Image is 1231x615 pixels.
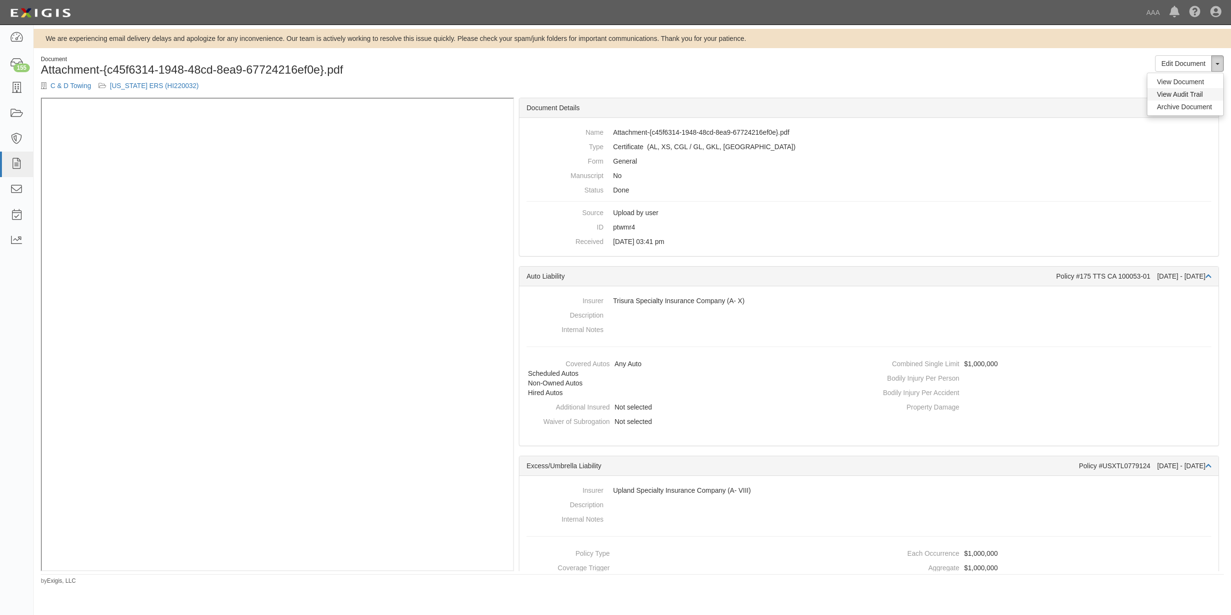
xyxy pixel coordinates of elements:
[527,125,603,137] dt: Name
[527,168,1211,183] dd: No
[1147,88,1223,101] a: View Audit Trail
[523,357,865,400] dd: Any Auto, Scheduled Autos, Non-Owned Autos, Hired Autos
[13,64,30,72] div: 155
[527,183,603,195] dt: Status
[519,98,1218,118] div: Document Details
[527,294,603,306] dt: Insurer
[34,34,1231,43] div: We are experiencing email delivery delays and apologize for any inconvenience. Our team is active...
[873,385,959,397] dt: Bodily Injury Per Accident
[527,168,603,180] dt: Manuscript
[523,414,610,426] dt: Waiver of Subrogation
[873,371,959,383] dt: Bodily Injury Per Person
[527,220,603,232] dt: ID
[527,294,1211,308] dd: Trisura Specialty Insurance Company (A- X)
[873,561,959,573] dt: Aggregate
[873,546,1215,561] dd: $1,000,000
[1056,271,1211,281] div: Policy #175 TTS CA 100053-01 [DATE] - [DATE]
[523,546,610,558] dt: Policy Type
[110,82,199,90] a: [US_STATE] ERS (HI220032)
[527,154,1211,168] dd: General
[527,154,603,166] dt: Form
[41,577,76,585] small: by
[873,357,1215,371] dd: $1,000,000
[523,400,610,412] dt: Additional Insured
[1147,76,1223,88] a: View Document
[523,400,865,414] dd: Not selected
[527,125,1211,140] dd: Attachment-{c45f6314-1948-48cd-8ea9-67724216ef0e}.pdf
[523,414,865,429] dd: Not selected
[527,234,1211,249] dd: [DATE] 03:41 pm
[527,271,1056,281] div: Auto Liability
[873,561,1215,575] dd: $1,000,000
[1155,55,1212,72] a: Edit Document
[527,483,1211,498] dd: Upland Specialty Insurance Company (A- VIII)
[527,220,1211,234] dd: ptwmr4
[873,400,959,412] dt: Property Damage
[527,140,1211,154] dd: Auto Liability Excess/Umbrella Liability Commercial General Liability / Garage Liability Garage K...
[527,308,603,320] dt: Description
[527,483,603,495] dt: Insurer
[527,234,603,246] dt: Received
[527,498,603,510] dt: Description
[527,461,1079,471] div: Excess/Umbrella Liability
[1142,3,1165,22] a: AAA
[50,82,91,90] a: C & D Towing
[527,512,603,524] dt: Internal Notes
[41,55,625,64] div: Document
[7,4,74,22] img: logo-5460c22ac91f19d4615b14bd174203de0afe785f0fc80cf4dbbc73dc1793850b.png
[523,561,610,573] dt: Coverage Trigger
[1079,461,1211,471] div: Policy #USXTL0779124 [DATE] - [DATE]
[527,183,1211,197] dd: Done
[1147,101,1223,113] a: Archive Document
[527,205,1211,220] dd: Upload by user
[41,64,625,76] h1: Attachment-{c45f6314-1948-48cd-8ea9-67724216ef0e}.pdf
[873,357,959,369] dt: Combined Single Limit
[527,322,603,334] dt: Internal Notes
[1189,7,1201,18] i: Help Center - Complianz
[523,357,610,369] dt: Covered Autos
[873,546,959,558] dt: Each Occurrence
[527,140,603,152] dt: Type
[47,577,76,584] a: Exigis, LLC
[527,205,603,218] dt: Source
